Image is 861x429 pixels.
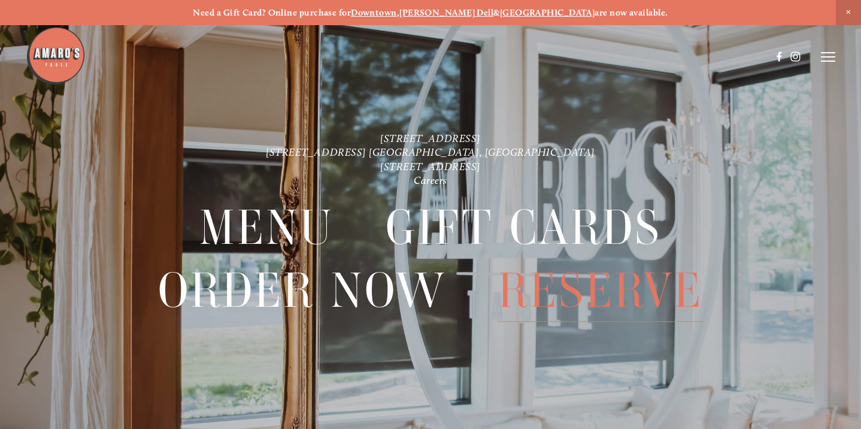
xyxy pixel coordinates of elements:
[595,7,668,18] strong: are now available.
[199,197,334,259] span: Menu
[158,259,447,322] span: Order Now
[386,197,661,258] a: Gift Cards
[498,259,703,321] a: Reserve
[498,259,703,322] span: Reserve
[397,7,399,18] strong: ,
[380,160,481,173] a: [STREET_ADDRESS]
[386,197,661,259] span: Gift Cards
[493,7,499,18] strong: &
[199,197,334,258] a: Menu
[399,7,493,18] a: [PERSON_NAME] Dell
[351,7,397,18] a: Downtown
[158,259,447,321] a: Order Now
[500,7,595,18] a: [GEOGRAPHIC_DATA]
[193,7,351,18] strong: Need a Gift Card? Online purchase for
[266,146,595,159] a: [STREET_ADDRESS] [GEOGRAPHIC_DATA], [GEOGRAPHIC_DATA]
[380,132,481,144] a: [STREET_ADDRESS]
[26,26,86,86] img: Amaro's Table
[414,174,447,187] a: Careers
